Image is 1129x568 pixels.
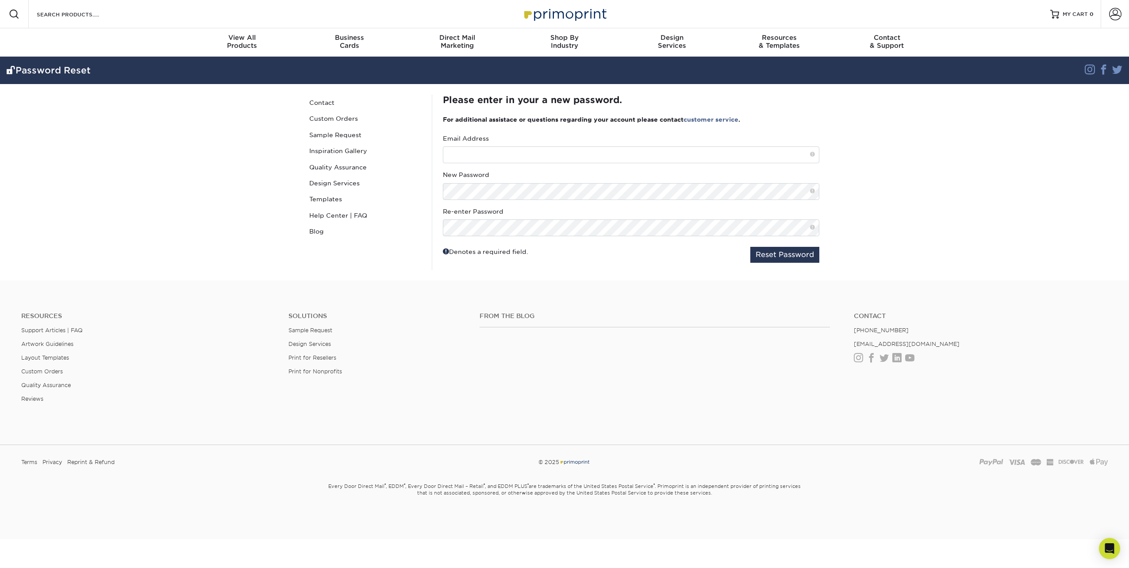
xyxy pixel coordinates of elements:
h3: For additional assistace or questions regarding your account please contact . [443,116,819,123]
span: MY CART [1063,11,1088,18]
div: Open Intercom Messenger [1099,538,1120,559]
label: Re-enter Password [443,207,503,216]
a: Direct MailMarketing [403,28,511,57]
h4: Resources [21,312,275,320]
h4: From the Blog [480,312,830,320]
div: © 2025 [381,456,748,469]
div: Products [188,34,296,50]
a: Shop ByIndustry [511,28,618,57]
sup: ® [484,483,485,487]
a: Layout Templates [21,354,69,361]
a: Reprint & Refund [67,456,115,469]
span: Resources [726,34,833,42]
a: Templates [306,191,425,207]
input: SEARCH PRODUCTS..... [36,9,122,19]
a: Custom Orders [21,368,63,375]
a: View AllProducts [188,28,296,57]
sup: ® [384,483,386,487]
small: Every Door Direct Mail , EDDM , Every Door Direct Mail – Retail , and EDDM PLUS are trademarks of... [306,480,823,518]
h2: Please enter in your a new password. [443,95,819,105]
a: Help Center | FAQ [306,207,425,223]
label: Email Address [443,134,489,143]
span: Design [618,34,726,42]
img: Primoprint [520,4,609,23]
a: Blog [306,223,425,239]
a: Print for Resellers [288,354,336,361]
div: Industry [511,34,618,50]
a: Quality Assurance [21,382,71,388]
a: Custom Orders [306,111,425,127]
a: Design Services [306,175,425,191]
div: Cards [296,34,403,50]
h4: Solutions [288,312,466,320]
a: Contact& Support [833,28,941,57]
a: Contact [306,95,425,111]
div: Services [618,34,726,50]
iframe: Google Customer Reviews [2,541,75,565]
span: 0 [1090,11,1094,17]
a: Resources& Templates [726,28,833,57]
a: Sample Request [306,127,425,143]
img: Primoprint [559,459,590,465]
div: & Templates [726,34,833,50]
label: New Password [443,170,489,179]
a: Contact [854,312,1108,320]
span: Direct Mail [403,34,511,42]
span: Business [296,34,403,42]
span: Contact [833,34,941,42]
a: BusinessCards [296,28,403,57]
a: Terms [21,456,37,469]
sup: ® [527,483,529,487]
a: Quality Assurance [306,159,425,175]
a: Sample Request [288,327,332,334]
a: [EMAIL_ADDRESS][DOMAIN_NAME] [854,341,960,347]
a: Support Articles | FAQ [21,327,83,334]
span: View All [188,34,296,42]
a: Print for Nonprofits [288,368,342,375]
a: [PHONE_NUMBER] [854,327,909,334]
span: Shop By [511,34,618,42]
div: & Support [833,34,941,50]
a: Design Services [288,341,331,347]
a: Artwork Guidelines [21,341,73,347]
a: DesignServices [618,28,726,57]
a: Privacy [42,456,62,469]
sup: ® [653,483,655,487]
a: Reviews [21,395,43,402]
a: customer service [684,116,738,123]
div: Denotes a required field. [443,247,528,256]
div: Marketing [403,34,511,50]
a: Inspiration Gallery [306,143,425,159]
button: Reset Password [750,247,819,263]
sup: ® [404,483,405,487]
